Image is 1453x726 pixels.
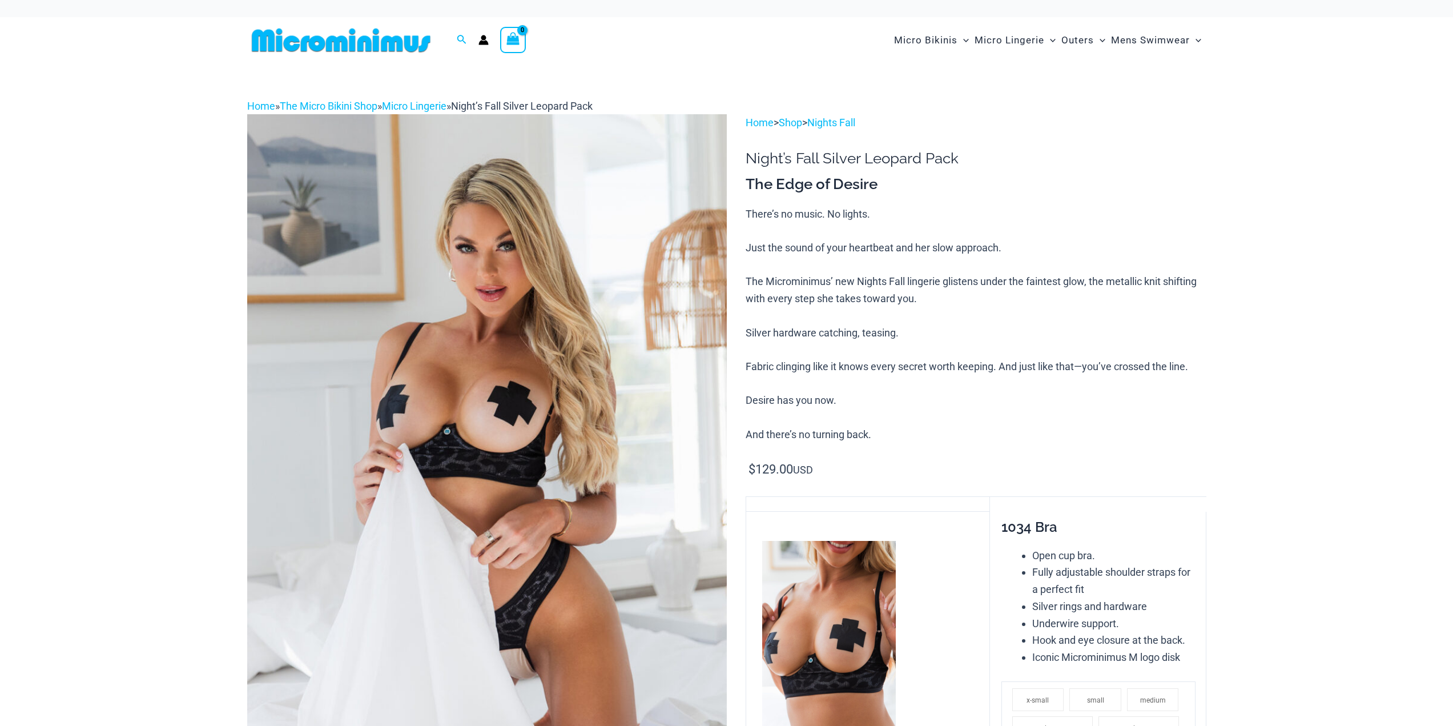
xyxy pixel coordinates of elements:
li: Underwire support. [1032,615,1196,632]
a: Search icon link [457,33,467,47]
li: x-small [1012,688,1064,711]
a: Home [746,117,774,129]
a: Micro BikinisMenu ToggleMenu Toggle [891,23,972,58]
li: Fully adjustable shoulder straps for a perfect fit [1032,564,1196,597]
span: Night’s Fall Silver Leopard Pack [451,100,593,112]
li: medium [1127,688,1179,711]
a: Shop [779,117,802,129]
a: View Shopping Cart, empty [500,27,526,53]
li: Iconic Microminimus M logo disk [1032,649,1196,666]
a: Home [247,100,275,112]
h3: The Edge of Desire [746,175,1206,194]
span: $ [748,462,755,476]
p: > > [746,114,1206,131]
p: USD [746,461,1206,479]
li: Silver rings and hardware [1032,598,1196,615]
span: x-small [1027,696,1049,704]
span: Micro Lingerie [975,26,1044,55]
li: Open cup bra. [1032,547,1196,564]
li: small [1069,688,1121,711]
span: 1034 Bra [1001,519,1057,535]
bdi: 129.00 [748,462,793,476]
a: Mens SwimwearMenu ToggleMenu Toggle [1108,23,1204,58]
a: Account icon link [478,35,489,45]
span: medium [1140,696,1166,704]
span: Menu Toggle [1094,26,1105,55]
a: Nights Fall [807,117,855,129]
li: Hook and eye closure at the back. [1032,632,1196,649]
span: Menu Toggle [957,26,969,55]
span: Micro Bikinis [894,26,957,55]
span: small [1087,696,1104,704]
a: OutersMenu ToggleMenu Toggle [1058,23,1108,58]
span: Menu Toggle [1044,26,1056,55]
img: MM SHOP LOGO FLAT [247,27,435,53]
nav: Site Navigation [889,21,1206,59]
p: There’s no music. No lights. Just the sound of your heartbeat and her slow approach. The Micromin... [746,206,1206,443]
a: The Micro Bikini Shop [280,100,377,112]
a: Micro Lingerie [382,100,446,112]
h1: Night’s Fall Silver Leopard Pack [746,150,1206,167]
span: Menu Toggle [1190,26,1201,55]
span: Outers [1061,26,1094,55]
a: Micro LingerieMenu ToggleMenu Toggle [972,23,1058,58]
span: » » » [247,100,593,112]
span: Mens Swimwear [1111,26,1190,55]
